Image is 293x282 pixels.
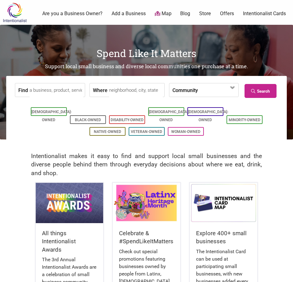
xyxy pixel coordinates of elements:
a: Store [199,10,211,17]
a: Disability-Owned [111,118,144,122]
label: Where [93,83,108,97]
a: Intentionalist Cards [243,10,286,17]
a: Map [155,10,172,17]
img: Latinx / Hispanic Heritage Month [113,183,180,223]
h5: Celebrate & #SpendLikeItMatters [119,229,174,246]
a: Minority-Owned [229,118,260,122]
h2: Intentionalist makes it easy to find and support local small businesses and the diverse people be... [31,152,262,177]
h5: Explore 400+ small businesses [196,229,251,246]
a: Black-Owned [75,118,101,122]
label: Community [172,83,198,97]
a: Offers [220,10,234,17]
a: Add a Business [112,10,146,17]
label: Find [18,83,28,97]
h5: All things Intentionalist Awards [42,229,97,254]
a: Veteran-Owned [131,130,162,134]
a: Are you a Business Owner? [42,10,103,17]
a: Blog [180,10,190,17]
a: Native-Owned [94,130,121,134]
a: [DEMOGRAPHIC_DATA]-Owned [149,110,189,122]
a: Search [245,84,277,98]
a: [DEMOGRAPHIC_DATA]-Owned [188,110,228,122]
input: neighborhood, city, state [109,83,163,97]
a: [DEMOGRAPHIC_DATA]-Owned [31,110,72,122]
a: Woman-Owned [171,130,200,134]
input: a business, product, service [30,83,83,97]
img: Intentionalist Awards [36,183,103,223]
img: Intentionalist Card Map [190,183,257,223]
